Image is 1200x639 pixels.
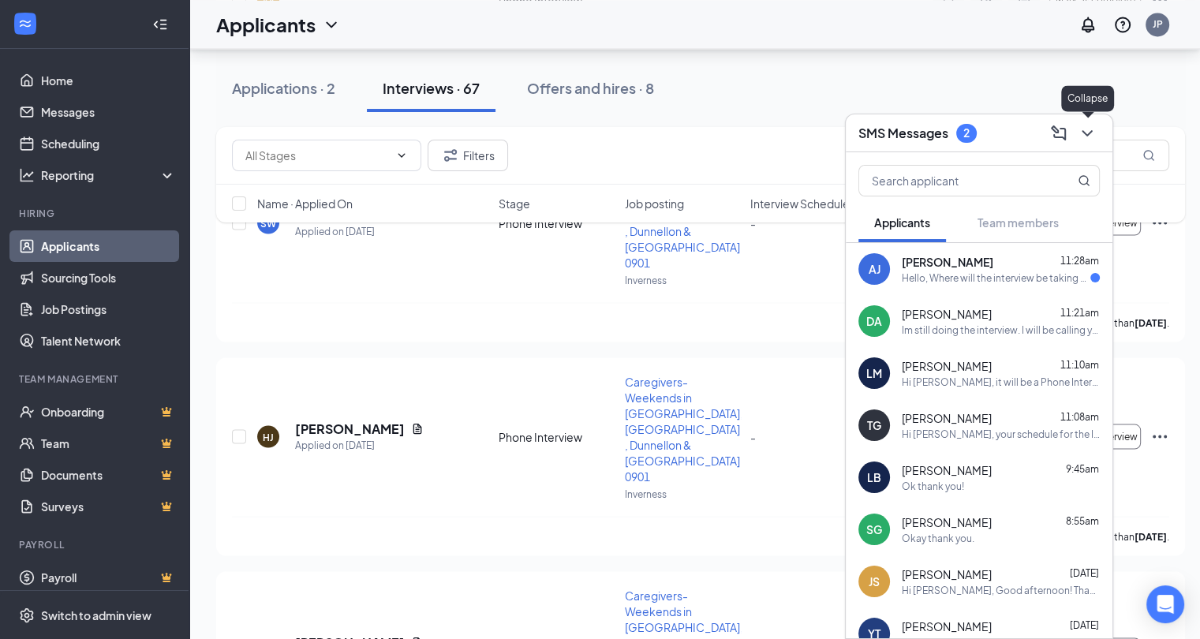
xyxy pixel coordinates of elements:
[428,140,508,171] button: Filter Filters
[625,374,743,483] span: Caregivers-Weekends in [GEOGRAPHIC_DATA], [GEOGRAPHIC_DATA] , Dunnellon & [GEOGRAPHIC_DATA] 0901
[858,125,948,142] h3: SMS Messages
[499,196,530,211] span: Stage
[395,149,408,162] svg: ChevronDown
[869,261,880,277] div: AJ
[625,160,743,269] span: Caregivers-Weekends in [GEOGRAPHIC_DATA], [GEOGRAPHIC_DATA] , Dunnellon & [GEOGRAPHIC_DATA] 0901
[866,365,882,381] div: LM
[1070,619,1099,631] span: [DATE]
[902,514,992,530] span: [PERSON_NAME]
[41,262,176,293] a: Sourcing Tools
[441,146,460,165] svg: Filter
[1075,121,1100,146] button: ChevronDown
[41,562,176,593] a: PayrollCrown
[19,207,173,220] div: Hiring
[902,306,992,322] span: [PERSON_NAME]
[869,574,880,589] div: JS
[1079,15,1097,34] svg: Notifications
[322,15,341,34] svg: ChevronDown
[411,422,424,435] svg: Document
[902,618,992,634] span: [PERSON_NAME]
[41,325,176,357] a: Talent Network
[263,430,274,443] div: HJ
[41,428,176,459] a: TeamCrown
[1060,359,1099,371] span: 11:10am
[902,410,992,426] span: [PERSON_NAME]
[1066,515,1099,527] span: 8:55am
[41,167,177,183] div: Reporting
[295,420,405,437] h5: [PERSON_NAME]
[902,271,1090,285] div: Hello, Where will the interview be taking place at?!
[527,78,654,98] div: Offers and hires · 8
[902,566,992,582] span: [PERSON_NAME]
[902,254,993,270] span: [PERSON_NAME]
[859,166,1046,196] input: Search applicant
[19,372,173,386] div: Team Management
[1060,307,1099,319] span: 11:21am
[902,462,992,478] span: [PERSON_NAME]
[1066,463,1099,475] span: 9:45am
[1078,174,1090,187] svg: MagnifyingGlass
[41,96,176,128] a: Messages
[902,480,964,493] div: Ok thank you!
[1146,585,1184,623] div: Open Intercom Messenger
[383,78,480,98] div: Interviews · 67
[1135,530,1167,542] b: [DATE]
[41,293,176,325] a: Job Postings
[1135,316,1167,328] b: [DATE]
[41,396,176,428] a: OnboardingCrown
[1142,149,1155,162] svg: MagnifyingGlass
[866,521,882,537] div: SG
[1078,124,1097,143] svg: ChevronDown
[19,538,173,551] div: Payroll
[867,417,881,433] div: TG
[19,607,35,623] svg: Settings
[902,323,1100,337] div: Im still doing the interview. I will be calling you in a bit
[17,16,33,32] svg: WorkstreamLogo
[1060,255,1099,267] span: 11:28am
[1060,411,1099,423] span: 11:08am
[963,126,970,140] div: 2
[19,167,35,183] svg: Analysis
[1113,15,1132,34] svg: QuestionInfo
[1061,85,1114,111] div: Collapse
[41,491,176,522] a: SurveysCrown
[152,17,168,32] svg: Collapse
[1150,427,1169,446] svg: Ellipses
[41,65,176,96] a: Home
[41,230,176,262] a: Applicants
[1046,121,1071,146] button: ComposeMessage
[41,607,151,623] div: Switch to admin view
[232,78,335,98] div: Applications · 2
[295,437,424,453] div: Applied on [DATE]
[1153,17,1163,31] div: JP
[902,376,1100,389] div: Hi [PERSON_NAME], it will be a Phone Interview later [DATE].
[902,428,1100,441] div: Hi [PERSON_NAME], your schedule for the In-person Interview will be on [DATE], [DATE] at 11:30AM....
[902,584,1100,597] div: Hi [PERSON_NAME], Good afternoon! Thank you for taking the time to speak with me earlier. This is...
[499,428,615,444] div: Phone Interview
[1070,567,1099,579] span: [DATE]
[257,196,353,211] span: Name · Applied On
[41,459,176,491] a: DocumentsCrown
[902,358,992,374] span: [PERSON_NAME]
[216,11,316,38] h1: Applicants
[245,147,389,164] input: All Stages
[902,532,974,545] div: Okay thank you.
[750,196,850,211] span: Interview Schedule
[978,215,1059,230] span: Team members
[41,128,176,159] a: Scheduling
[874,215,930,230] span: Applicants
[866,313,882,329] div: DA
[625,196,684,211] span: Job posting
[1049,124,1068,143] svg: ComposeMessage
[625,487,741,500] p: Inverness
[625,273,741,286] p: Inverness
[867,469,881,485] div: LB
[750,429,756,443] span: -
